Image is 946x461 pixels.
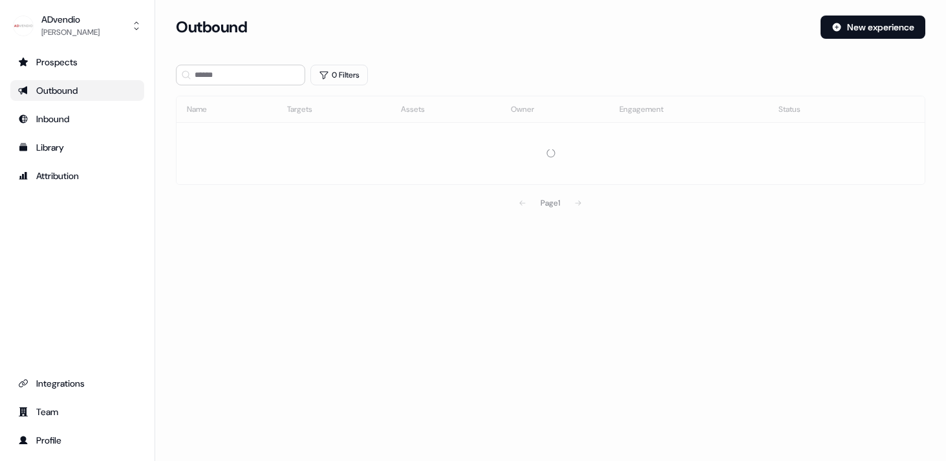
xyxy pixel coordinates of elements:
button: 0 Filters [310,65,368,85]
a: Go to integrations [10,373,144,394]
h3: Outbound [176,17,247,37]
a: Go to outbound experience [10,80,144,101]
div: Inbound [18,113,136,125]
a: Go to prospects [10,52,144,72]
a: Go to templates [10,137,144,158]
div: [PERSON_NAME] [41,26,100,39]
a: Go to attribution [10,166,144,186]
div: Prospects [18,56,136,69]
a: Go to Inbound [10,109,144,129]
button: New experience [821,16,925,39]
div: Attribution [18,169,136,182]
div: Library [18,141,136,154]
button: ADvendio[PERSON_NAME] [10,10,144,41]
div: Outbound [18,84,136,97]
div: Profile [18,434,136,447]
a: Go to profile [10,430,144,451]
div: Team [18,405,136,418]
div: ADvendio [41,13,100,26]
a: Go to team [10,402,144,422]
div: Integrations [18,377,136,390]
